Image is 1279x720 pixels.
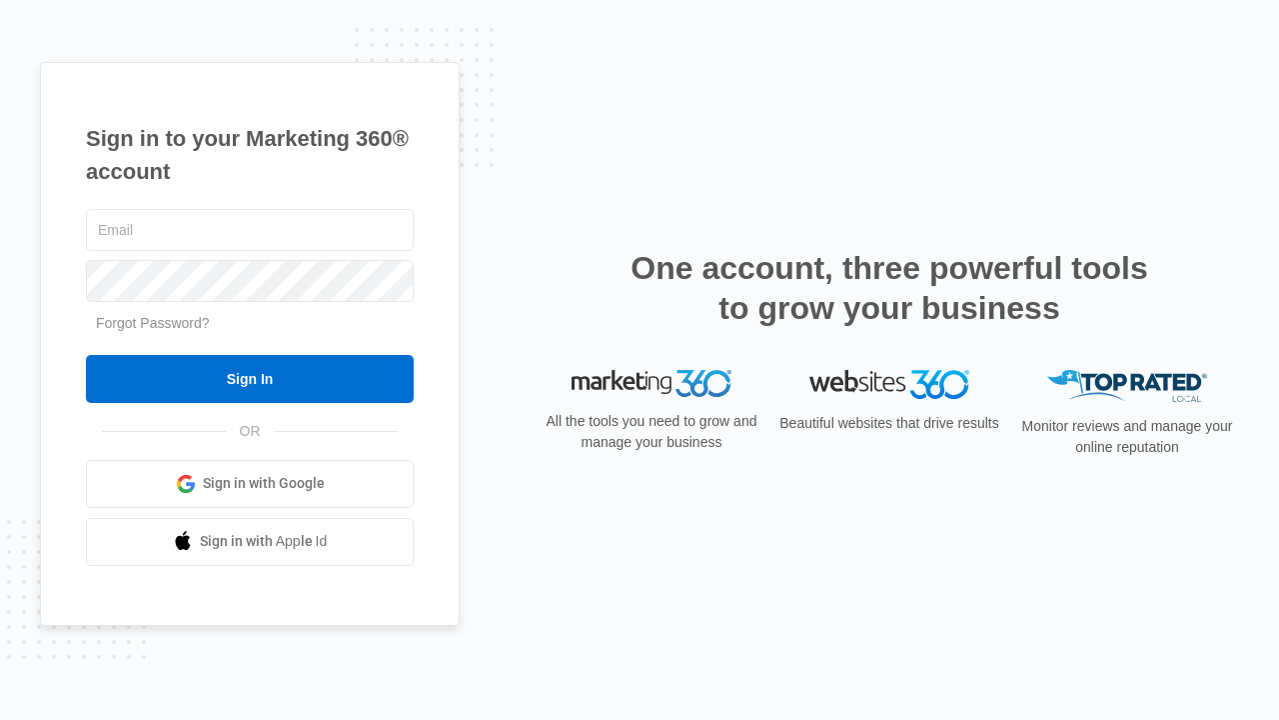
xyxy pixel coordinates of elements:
[86,122,414,188] h1: Sign in to your Marketing 360® account
[1047,370,1207,403] img: Top Rated Local
[226,421,275,442] span: OR
[809,370,969,399] img: Websites 360
[86,209,414,251] input: Email
[1015,416,1239,458] p: Monitor reviews and manage your online reputation
[96,315,210,331] a: Forgot Password?
[203,473,325,494] span: Sign in with Google
[777,413,1001,434] p: Beautiful websites that drive results
[572,370,731,398] img: Marketing 360
[86,460,414,508] a: Sign in with Google
[86,355,414,403] input: Sign In
[625,248,1154,328] h2: One account, three powerful tools to grow your business
[540,411,763,453] p: All the tools you need to grow and manage your business
[86,518,414,566] a: Sign in with Apple Id
[200,531,328,552] span: Sign in with Apple Id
